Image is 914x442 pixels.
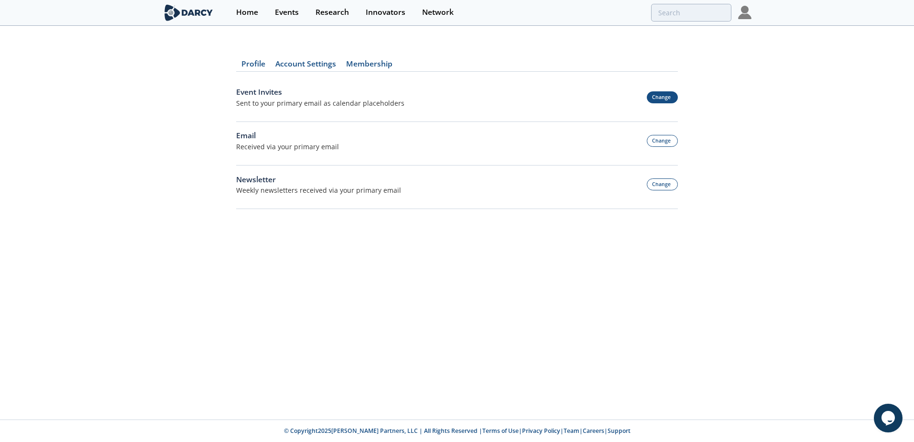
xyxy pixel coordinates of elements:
img: logo-wide.svg [163,4,215,21]
input: Advanced Search [651,4,731,22]
div: Innovators [366,9,405,16]
a: Membership [341,60,397,72]
a: Careers [583,427,604,435]
div: Home [236,9,258,16]
img: Profile [738,6,751,19]
a: Terms of Use [482,427,519,435]
a: Privacy Policy [522,427,560,435]
iframe: chat widget [874,404,904,432]
div: Sent to your primary email as calendar placeholders [236,98,404,108]
a: Support [608,427,631,435]
div: Events [275,9,299,16]
div: Weekly newsletters received via your primary email [236,185,401,195]
div: Email [236,130,339,142]
div: Network [422,9,454,16]
div: Research [316,9,349,16]
a: Account Settings [270,60,341,72]
div: Newsletter [236,174,401,186]
a: Profile [236,60,270,72]
button: Change [647,178,678,190]
p: Received via your primary email [236,142,339,152]
p: © Copyright 2025 [PERSON_NAME] Partners, LLC | All Rights Reserved | | | | | [103,427,811,435]
button: Change [647,135,678,147]
a: Team [564,427,579,435]
button: Change [647,91,678,103]
div: Event Invites [236,87,404,98]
